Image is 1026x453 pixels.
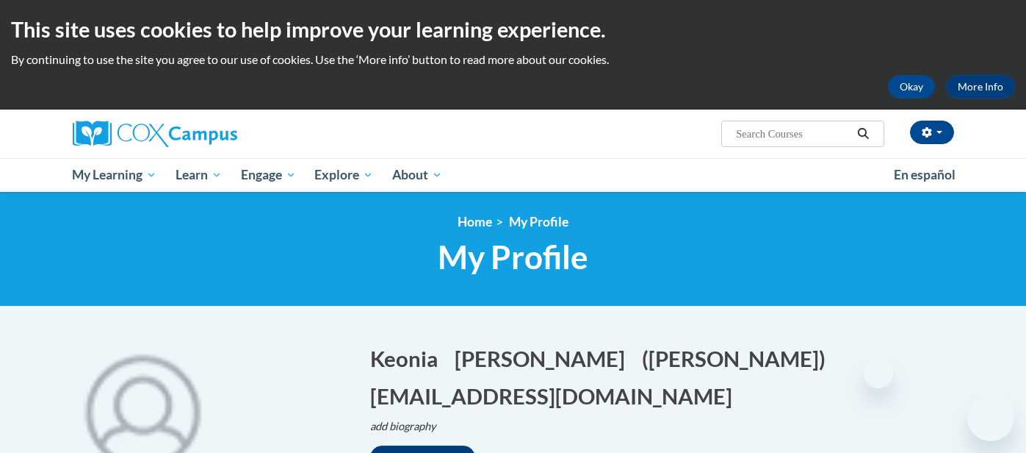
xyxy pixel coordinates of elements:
a: Explore [305,158,383,192]
button: Edit screen name [642,343,835,374]
a: My Learning [63,158,167,192]
button: Okay [888,75,935,99]
span: Learn [176,166,222,184]
a: Learn [166,158,231,192]
a: About [383,158,452,192]
span: Explore [314,166,373,184]
span: My Profile [438,238,588,277]
i: add biography [370,420,436,432]
img: Cox Campus [73,121,237,147]
span: My Learning [72,166,156,184]
span: Engage [241,166,296,184]
iframe: Button to launch messaging window [967,394,1014,441]
button: Edit email address [370,381,742,411]
a: Engage [231,158,306,192]
h2: This site uses cookies to help improve your learning experience. [11,15,1015,44]
button: Search [852,125,874,143]
button: Account Settings [910,121,954,144]
button: Edit first name [370,343,447,374]
input: Search Courses [734,125,852,143]
p: By continuing to use the site you agree to our use of cookies. Use the ‘More info’ button to read... [11,51,1015,68]
a: More Info [946,75,1015,99]
a: Home [458,214,492,229]
span: About [392,166,442,184]
iframe: Close message [864,359,893,388]
button: Edit biography [370,418,448,435]
button: Edit last name [455,343,635,374]
span: My Profile [509,214,568,229]
a: En español [884,160,965,190]
span: En español [894,167,955,182]
div: Main menu [51,158,976,192]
